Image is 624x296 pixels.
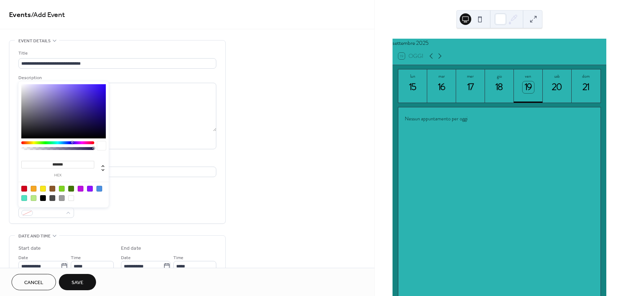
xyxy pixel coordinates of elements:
[458,73,483,80] div: mer
[18,158,215,166] div: Location
[18,50,215,57] div: Title
[31,186,36,192] div: #F5A623
[398,69,427,103] button: lun15
[574,73,598,80] div: dom
[523,81,534,93] div: 19
[429,73,454,80] div: mar
[71,279,83,287] span: Save
[31,195,36,201] div: #B8E986
[580,81,592,93] div: 21
[40,186,46,192] div: #F8E71C
[393,39,606,47] div: settembre 2025
[68,186,74,192] div: #417505
[59,274,96,290] button: Save
[49,195,55,201] div: #4A4A4A
[18,245,41,252] div: Start date
[59,195,65,201] div: #9B9B9B
[59,186,65,192] div: #7ED321
[96,186,102,192] div: #4A90E2
[407,81,419,93] div: 15
[21,195,27,201] div: #50E3C2
[456,69,485,103] button: mer17
[24,279,43,287] span: Cancel
[18,74,215,82] div: Description
[514,69,543,103] button: ven19
[68,195,74,201] div: #FFFFFF
[487,73,512,80] div: gio
[21,173,94,177] label: hex
[572,69,601,103] button: dom21
[121,245,141,252] div: End date
[18,254,28,262] span: Date
[399,110,599,127] div: Nessun appuntamento per oggi
[465,81,477,93] div: 17
[49,186,55,192] div: #8B572A
[18,232,51,240] span: Date and time
[173,254,183,262] span: Time
[40,195,46,201] div: #000000
[121,254,131,262] span: Date
[516,73,541,80] div: ven
[400,73,425,80] div: lun
[31,8,65,22] span: / Add Event
[12,274,56,290] button: Cancel
[427,69,456,103] button: mar16
[9,8,31,22] a: Events
[494,81,506,93] div: 18
[543,69,572,103] button: sab20
[87,186,93,192] div: #9013FE
[18,37,51,45] span: Event details
[436,81,448,93] div: 16
[78,186,83,192] div: #BD10E0
[21,186,27,192] div: #D0021B
[551,81,563,93] div: 20
[545,73,569,80] div: sab
[71,254,81,262] span: Time
[485,69,514,103] button: gio18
